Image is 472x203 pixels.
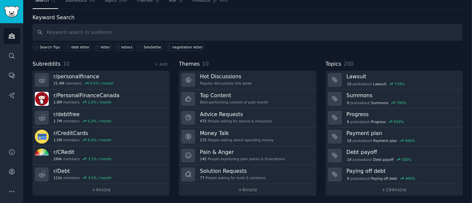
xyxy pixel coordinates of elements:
[347,119,405,125] div: post s about
[200,92,268,99] h3: Top Content
[200,100,268,104] div: Best-performing content of past month
[71,45,90,49] div: debt letter
[373,157,394,162] span: Debt payoff
[347,101,349,105] span: 9
[179,127,316,146] a: Money Talk172People talking about spending money
[395,82,405,86] div: 733 %
[93,43,112,51] a: letter
[200,130,274,137] h3: Money Talk
[347,138,351,143] span: 18
[33,127,170,146] a: r/CreditCards1.5Mmembers0.4% / month
[40,45,60,49] span: Search Tips
[88,100,112,104] div: 1.0 % / month
[200,138,206,142] span: 172
[200,168,266,174] h3: Solution Requests
[179,108,316,127] a: Advice Requests472People asking for advice & resources
[200,149,285,156] h3: Pain & Anger
[143,45,161,49] div: SoloSettle
[326,184,463,196] a: +194more
[53,175,112,180] div: members
[53,149,112,156] h3: r/ CRedit
[371,176,397,181] span: Paying off debt
[200,157,206,161] span: 145
[179,184,316,196] a: +4more
[53,175,62,180] span: 111k
[88,119,112,123] div: 0.3 % / month
[405,176,415,181] div: 400 %
[53,138,112,142] div: members
[35,149,49,163] img: CRedit
[33,184,170,196] a: +4more
[121,45,132,49] div: letters
[347,73,458,80] h3: Lawsuit
[200,138,274,142] div: People talking about spending money
[371,119,386,124] span: Progress
[53,92,119,99] h3: r/ PersonalFinanceCanada
[373,138,397,143] span: Payment plan
[179,146,316,165] a: Pain & Anger145People expressing pain points & frustrations
[347,149,458,156] h3: Debt payoff
[200,175,266,180] div: People asking for tools & solutions
[326,90,463,108] a: Summons9postsaboutSummons700%
[347,168,458,174] h3: Paying off debt
[344,61,354,67] span: 200
[200,81,252,86] div: Popular discussions this week
[347,111,458,118] h3: Progress
[33,108,170,127] a: r/debtfree1.7Mmembers0.3% / month
[347,176,349,181] span: 9
[347,82,351,86] span: 10
[53,157,112,161] div: members
[53,81,64,86] span: 21.4M
[64,43,91,51] a: debt letter
[33,165,170,184] a: r/Debt111kmembers3.5% / month
[53,100,119,104] div: members
[202,61,209,67] span: 10
[371,101,388,105] span: Summons
[347,119,349,124] span: 8
[326,127,463,146] a: Payment plan18postsaboutPayment plan600%
[35,130,49,144] img: CreditCards
[347,157,351,162] span: 14
[405,138,415,143] div: 600 %
[402,157,412,162] div: 500 %
[88,157,112,161] div: 3.1 % / month
[53,81,114,86] div: members
[347,92,458,99] h3: Summons
[326,71,463,90] a: Lawsuit10postsaboutLawsuit733%
[53,157,62,161] span: 284k
[33,90,170,108] a: r/PersonalFinanceCanada1.8Mmembers1.0% / month
[33,146,170,165] a: r/CRedit284kmembers3.1% / month
[179,60,200,68] span: Themes
[347,81,405,87] div: post s about
[35,92,49,106] img: PersonalFinanceCanada
[155,62,167,67] a: + Add
[101,45,110,49] div: letter
[136,43,163,51] a: SoloSettle
[53,100,62,104] span: 1.8M
[88,138,112,142] div: 0.4 % / month
[53,130,112,137] h3: r/ CreditCards
[53,111,112,118] h3: r/ debtfree
[179,71,316,90] a: Hot DiscussionsPopular discussions this week
[179,90,316,108] a: Top ContentBest-performing content of past month
[200,111,272,118] h3: Advice Requests
[53,138,62,142] span: 1.5M
[179,165,316,184] a: Solution Requests77People asking for tools & solutions
[33,24,463,41] input: Keyword search in audience
[33,60,61,68] span: Subreddits
[90,81,114,86] div: 0.5 % / month
[88,175,112,180] div: 3.5 % / month
[347,138,416,144] div: post s about
[4,6,19,18] img: GummySearch logo
[326,165,463,184] a: Paying off debt9postsaboutPaying off debt400%
[165,43,204,51] a: negotiation letter
[394,119,404,124] div: 650 %
[200,157,285,161] div: People expressing pain points & frustrations
[53,168,112,174] h3: r/ Debt
[200,119,206,123] span: 472
[347,157,413,163] div: post s about
[33,43,61,51] button: Search Tips
[326,108,463,127] a: Progress8postsaboutProgress650%
[33,71,170,90] a: r/personalfinance21.4Mmembers0.5% / month
[53,119,62,123] span: 1.7M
